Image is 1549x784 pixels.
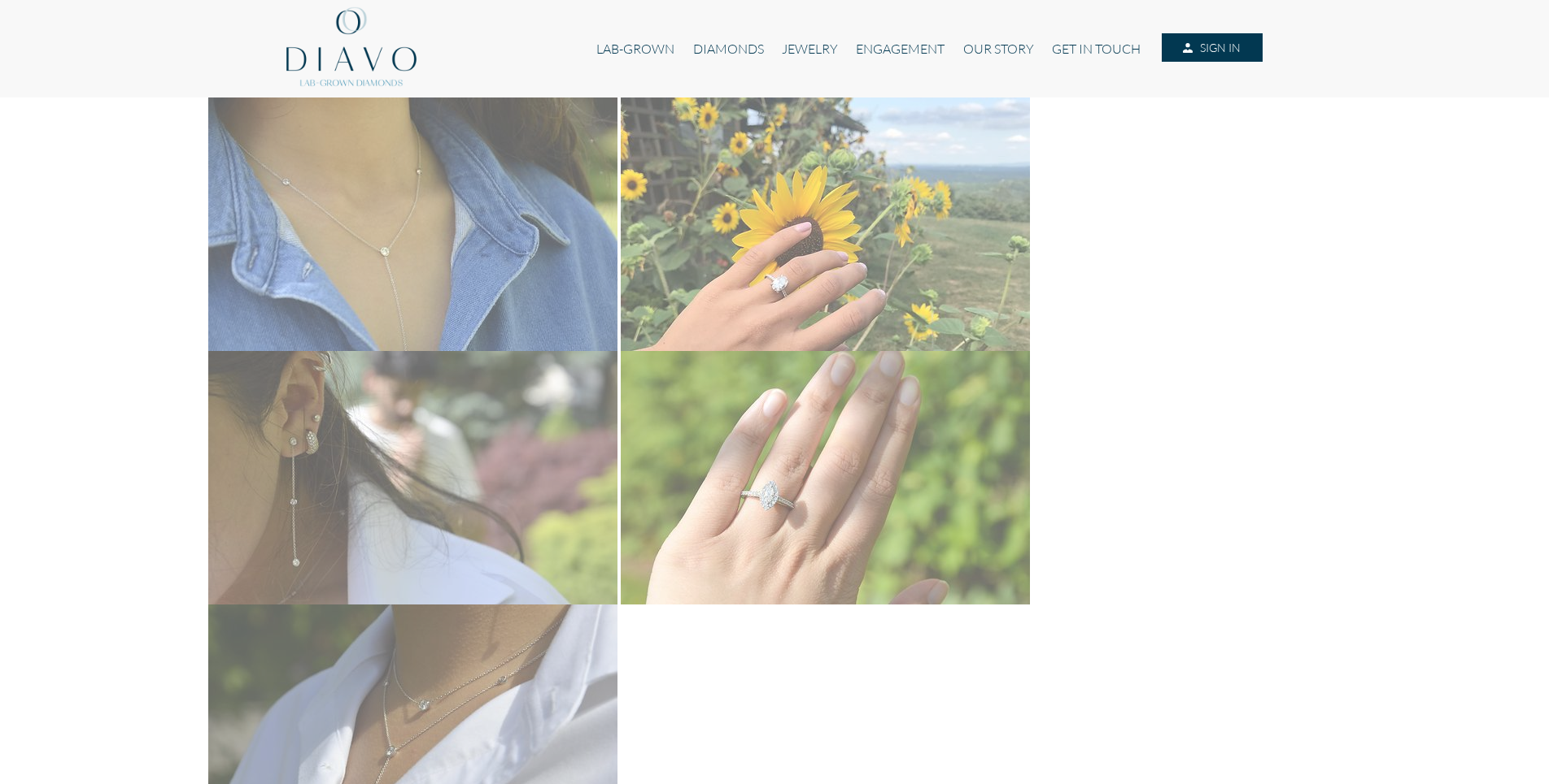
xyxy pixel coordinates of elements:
a: GET IN TOUCH [1043,33,1150,64]
img: Diavo Lab-grown diamond necklace [208,97,617,351]
a: OUR STORY [954,33,1043,64]
a: DIAMONDS [684,33,773,64]
img: Diavo Lab-grown diamond earrings [208,351,617,604]
a: JEWELRY [773,33,847,64]
a: ENGAGEMENT [847,33,953,64]
img: Diavo Lab-grown diamond Ring [621,351,1030,604]
img: Diavo Lab-grown diamond ring [621,97,1030,351]
a: LAB-GROWN [587,33,683,64]
a: SIGN IN [1162,33,1263,63]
